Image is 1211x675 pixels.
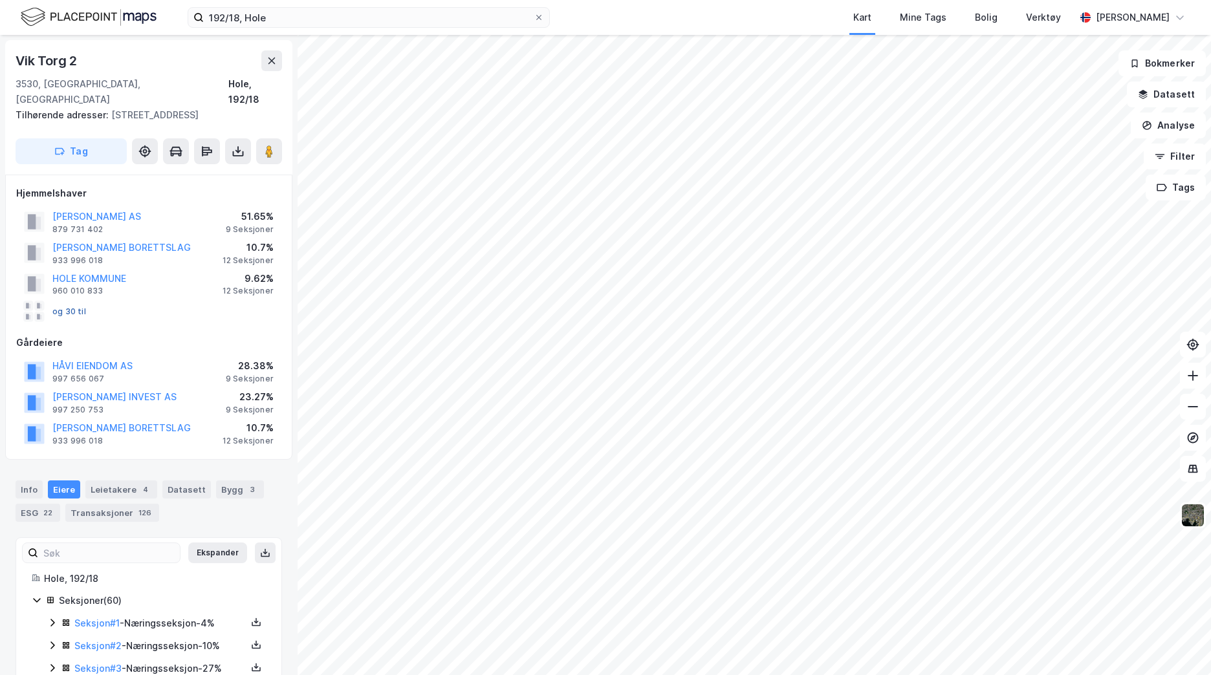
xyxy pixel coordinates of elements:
button: Analyse [1131,112,1206,138]
div: Bygg [216,480,264,498]
div: Hole, 192/18 [44,571,266,586]
div: Transaksjoner [65,504,159,522]
div: 960 010 833 [52,286,103,296]
iframe: Chat Widget [1146,613,1211,675]
button: Filter [1144,144,1206,169]
div: Leietakere [85,480,157,498]
div: Mine Tags [900,10,946,25]
div: 997 656 067 [52,374,104,384]
div: 22 [41,506,55,519]
button: Tag [16,138,127,164]
img: 9k= [1181,503,1205,528]
div: ESG [16,504,60,522]
div: 23.27% [226,389,274,405]
a: Seksjon#3 [74,663,122,674]
div: 12 Seksjoner [223,436,274,446]
input: Søk [38,543,180,562]
div: 126 [136,506,154,519]
div: 997 250 753 [52,405,104,415]
a: Seksjon#1 [74,617,120,628]
img: logo.f888ab2527a4732fd821a326f86c7f29.svg [21,6,157,28]
div: 3 [246,483,259,496]
div: 10.7% [223,240,274,255]
div: - Næringsseksjon - 10% [74,638,246,654]
div: 10.7% [223,420,274,436]
div: 9 Seksjoner [226,405,274,415]
div: [STREET_ADDRESS] [16,107,272,123]
div: Verktøy [1026,10,1061,25]
div: Bolig [975,10,998,25]
div: 12 Seksjoner [223,286,274,296]
div: 28.38% [226,358,274,374]
div: Info [16,480,43,498]
div: 9.62% [223,271,274,286]
div: 933 996 018 [52,436,103,446]
div: Hjemmelshaver [16,186,281,201]
div: 4 [139,483,152,496]
div: Seksjoner ( 60 ) [59,593,266,608]
div: Datasett [162,480,211,498]
div: 9 Seksjoner [226,224,274,235]
button: Ekspander [188,542,247,563]
div: - Næringsseksjon - 4% [74,616,246,631]
span: Tilhørende adresser: [16,109,111,120]
div: Vik Torg 2 [16,50,80,71]
div: Gårdeiere [16,335,281,350]
div: 12 Seksjoner [223,255,274,266]
button: Bokmerker [1118,50,1206,76]
input: Søk på adresse, matrikkel, gårdeiere, leietakere eller personer [204,8,534,27]
a: Seksjon#2 [74,640,122,651]
div: 9 Seksjoner [226,374,274,384]
div: Kart [853,10,871,25]
div: 51.65% [226,209,274,224]
button: Tags [1146,175,1206,200]
div: 3530, [GEOGRAPHIC_DATA], [GEOGRAPHIC_DATA] [16,76,228,107]
div: Kontrollprogram for chat [1146,613,1211,675]
div: 879 731 402 [52,224,103,235]
div: [PERSON_NAME] [1096,10,1170,25]
div: 933 996 018 [52,255,103,266]
div: Eiere [48,480,80,498]
button: Datasett [1127,81,1206,107]
div: Hole, 192/18 [228,76,282,107]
